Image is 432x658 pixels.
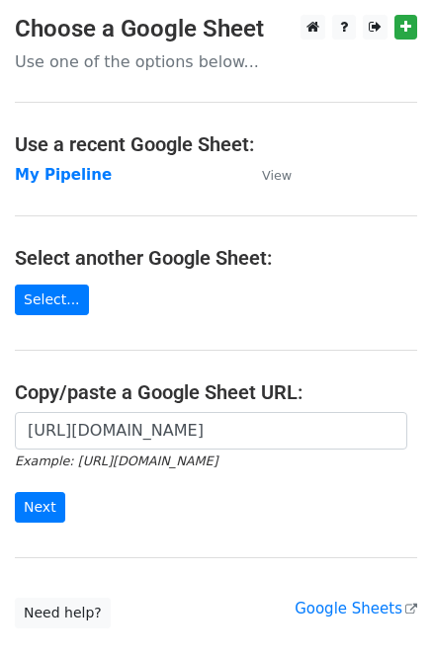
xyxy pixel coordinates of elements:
[262,168,292,183] small: View
[295,600,417,617] a: Google Sheets
[15,166,112,184] a: My Pipeline
[15,132,417,156] h4: Use a recent Google Sheet:
[15,246,417,270] h4: Select another Google Sheet:
[15,51,417,72] p: Use one of the options below...
[15,15,417,43] h3: Choose a Google Sheet
[242,166,292,184] a: View
[15,492,65,523] input: Next
[15,380,417,404] h4: Copy/paste a Google Sheet URL:
[15,453,217,468] small: Example: [URL][DOMAIN_NAME]
[15,285,89,315] a: Select...
[15,598,111,628] a: Need help?
[15,412,407,450] input: Paste your Google Sheet URL here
